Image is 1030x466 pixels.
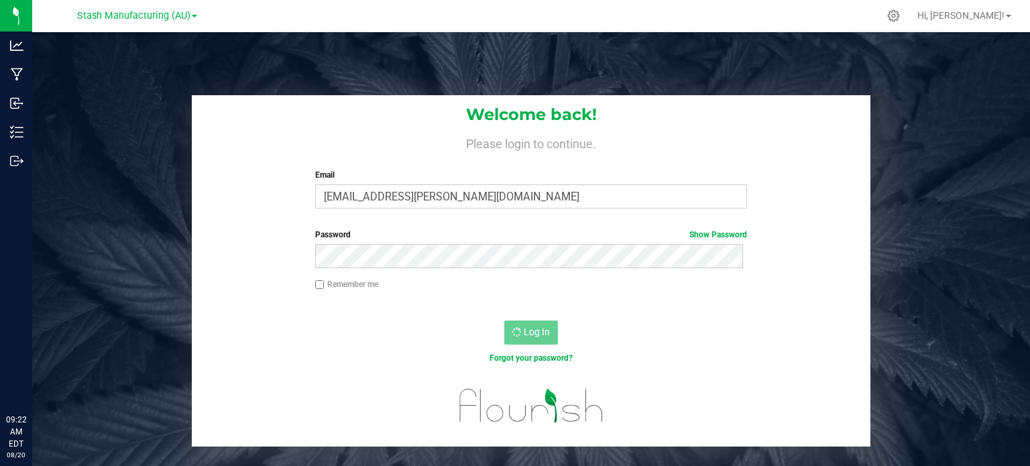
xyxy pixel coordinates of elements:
[10,154,23,168] inline-svg: Outbound
[77,10,190,21] span: Stash Manufacturing (AU)
[10,39,23,52] inline-svg: Analytics
[315,278,378,290] label: Remember me
[315,280,325,290] input: Remember me
[490,353,573,363] a: Forgot your password?
[192,134,870,150] h4: Please login to continue.
[10,68,23,81] inline-svg: Manufacturing
[917,10,1005,21] span: Hi, [PERSON_NAME]!
[315,169,748,181] label: Email
[885,9,902,22] div: Manage settings
[315,230,351,239] span: Password
[524,327,550,337] span: Log In
[504,321,558,345] button: Log In
[6,450,26,460] p: 08/20
[10,97,23,110] inline-svg: Inbound
[689,230,747,239] a: Show Password
[447,378,616,432] img: flourish_logo.svg
[10,125,23,139] inline-svg: Inventory
[192,106,870,123] h1: Welcome back!
[6,414,26,450] p: 09:22 AM EDT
